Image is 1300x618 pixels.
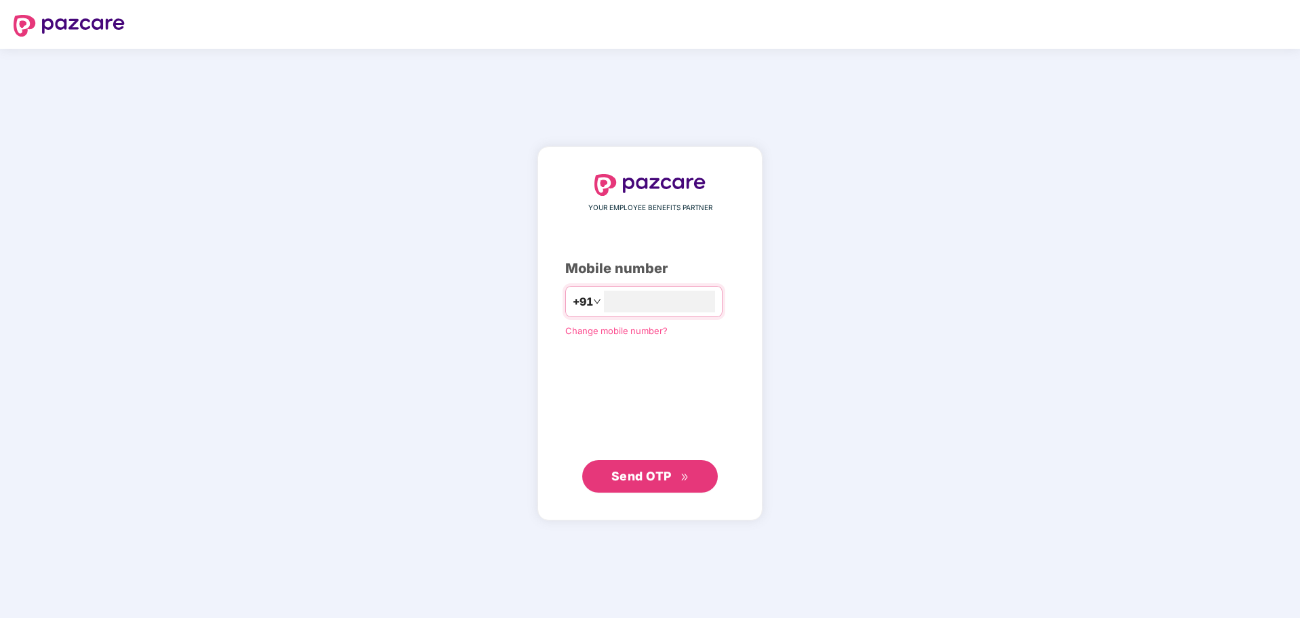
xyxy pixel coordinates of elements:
[582,460,718,493] button: Send OTPdouble-right
[573,293,593,310] span: +91
[681,473,689,482] span: double-right
[565,258,735,279] div: Mobile number
[593,297,601,306] span: down
[611,469,672,483] span: Send OTP
[588,203,712,213] span: YOUR EMPLOYEE BENEFITS PARTNER
[594,174,706,196] img: logo
[14,15,125,37] img: logo
[565,325,668,336] a: Change mobile number?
